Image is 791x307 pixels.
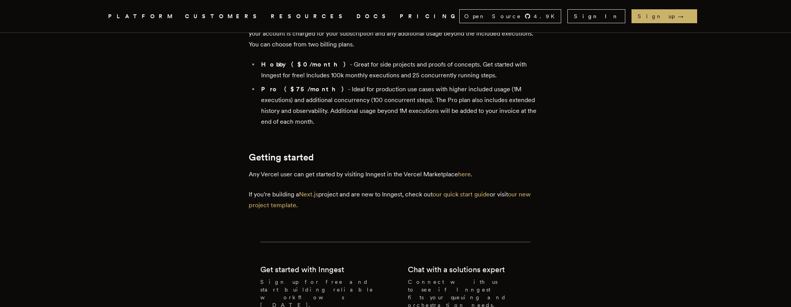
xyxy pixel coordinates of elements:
a: DOCS [356,12,390,21]
h2: Chat with a solutions expert [408,264,505,275]
button: PLATFORM [108,12,176,21]
p: Any Vercel user can get started by visiting Inngest in the Vercel Marketplace . [249,169,542,180]
a: CUSTOMERS [185,12,261,21]
a: PRICING [400,12,459,21]
a: Sign In [567,9,625,23]
h2: Getting started [249,152,542,163]
li: - Ideal for production use cases with higher included usage (1M executions) and additional concur... [259,84,542,127]
p: If you're building a project and are new to Inngest, check out or visit . [249,189,542,211]
h2: Get started with Inngest [260,264,344,275]
a: Next.js [299,191,318,198]
p: Our new Marketplace integration unifies billing through your Vercel account. At the end of each m... [249,17,542,50]
strong: Pro ($75/month) [261,85,348,93]
a: here [458,171,471,178]
span: Open Source [464,12,521,20]
button: RESOURCES [271,12,347,21]
span: 4.9 K [534,12,559,20]
a: our quick start guide [433,191,490,198]
a: Sign up [631,9,697,23]
li: - Great for side projects and proofs of concepts. Get started with Inngest for free! Includes 100... [259,59,542,81]
strong: Hobby ($0/month) [261,61,350,68]
span: → [678,12,691,20]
